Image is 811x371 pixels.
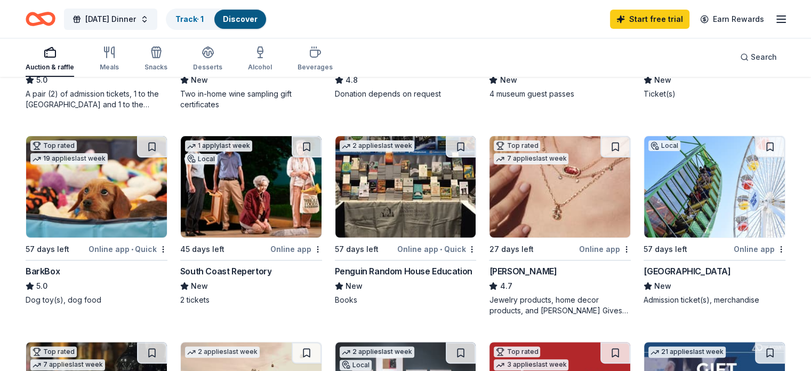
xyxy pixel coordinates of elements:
[346,74,358,86] span: 4.8
[131,245,133,254] span: •
[191,280,208,293] span: New
[346,280,363,293] span: New
[751,51,777,64] span: Search
[26,136,167,305] a: Image for BarkBoxTop rated19 applieslast week57 days leftOnline app•QuickBarkBox5.0Dog toy(s), do...
[335,136,477,305] a: Image for Penguin Random House Education2 applieslast week57 days leftOnline app•QuickPenguin Ran...
[85,13,136,26] span: [DATE] Dinner
[185,154,217,164] div: Local
[36,74,47,86] span: 5.0
[248,42,272,77] button: Alcohol
[144,42,167,77] button: Snacks
[180,243,224,256] div: 45 days left
[494,140,540,151] div: Top rated
[30,140,77,151] div: Top rated
[489,136,631,316] a: Image for Kendra ScottTop rated7 applieslast week27 days leftOnline app[PERSON_NAME]4.7Jewelry pr...
[181,136,322,238] img: Image for South Coast Repertory
[732,46,785,68] button: Search
[489,136,630,238] img: Image for Kendra Scott
[644,89,785,99] div: Ticket(s)
[26,243,69,256] div: 57 days left
[489,243,533,256] div: 27 days left
[26,136,167,238] img: Image for BarkBox
[270,242,322,256] div: Online app
[298,42,333,77] button: Beverages
[440,245,442,254] span: •
[494,153,568,164] div: 7 applies last week
[193,63,222,72] div: Desserts
[100,63,119,72] div: Meals
[648,346,726,358] div: 21 applies last week
[26,89,167,110] div: A pair (2) of admission tickets, 1 to the [GEOGRAPHIC_DATA] and 1 to the [GEOGRAPHIC_DATA]
[494,359,568,370] div: 3 applies last week
[335,89,477,99] div: Donation depends on request
[175,14,204,23] a: Track· 1
[340,360,372,370] div: Local
[26,42,74,77] button: Auction & raffle
[644,265,730,278] div: [GEOGRAPHIC_DATA]
[654,280,671,293] span: New
[26,295,167,305] div: Dog toy(s), dog food
[654,74,671,86] span: New
[644,136,785,238] img: Image for Pacific Park
[335,265,472,278] div: Penguin Random House Education
[579,242,631,256] div: Online app
[144,63,167,72] div: Snacks
[340,140,414,152] div: 2 applies last week
[500,280,512,293] span: 4.7
[180,265,272,278] div: South Coast Repertory
[64,9,157,30] button: [DATE] Dinner
[26,6,55,31] a: Home
[489,89,631,99] div: 4 museum guest passes
[340,346,414,358] div: 2 applies last week
[335,295,477,305] div: Books
[26,63,74,72] div: Auction & raffle
[397,242,476,256] div: Online app Quick
[30,153,108,164] div: 19 applies last week
[648,140,680,151] div: Local
[500,74,517,86] span: New
[166,9,267,30] button: Track· 1Discover
[180,89,322,110] div: Two in-home wine sampling gift certificates
[223,14,258,23] a: Discover
[694,10,770,29] a: Earn Rewards
[191,74,208,86] span: New
[298,63,333,72] div: Beverages
[335,243,379,256] div: 57 days left
[30,346,77,357] div: Top rated
[489,295,631,316] div: Jewelry products, home decor products, and [PERSON_NAME] Gives Back event in-store or online (or ...
[30,359,105,370] div: 7 applies last week
[180,136,322,305] a: Image for South Coast Repertory1 applylast weekLocal45 days leftOnline appSouth Coast RepertoryNe...
[180,295,322,305] div: 2 tickets
[734,242,785,256] div: Online app
[36,280,47,293] span: 5.0
[26,265,60,278] div: BarkBox
[335,136,476,238] img: Image for Penguin Random House Education
[185,140,252,152] div: 1 apply last week
[610,10,689,29] a: Start free trial
[644,136,785,305] a: Image for Pacific ParkLocal57 days leftOnline app[GEOGRAPHIC_DATA]NewAdmission ticket(s), merchan...
[489,265,557,278] div: [PERSON_NAME]
[248,63,272,72] div: Alcohol
[89,242,167,256] div: Online app Quick
[185,346,260,358] div: 2 applies last week
[494,346,540,357] div: Top rated
[644,295,785,305] div: Admission ticket(s), merchandise
[644,243,687,256] div: 57 days left
[193,42,222,77] button: Desserts
[100,42,119,77] button: Meals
